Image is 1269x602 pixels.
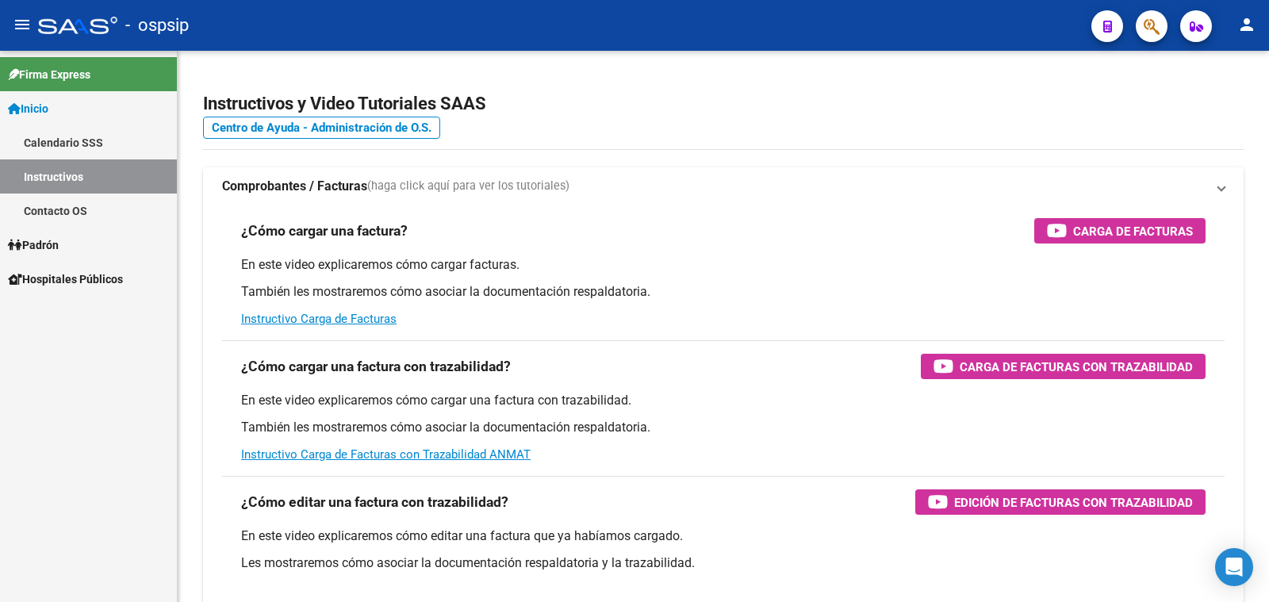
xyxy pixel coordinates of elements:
p: Les mostraremos cómo asociar la documentación respaldatoria y la trazabilidad. [241,554,1206,572]
mat-expansion-panel-header: Comprobantes / Facturas(haga click aquí para ver los tutoriales) [203,167,1244,205]
p: También les mostraremos cómo asociar la documentación respaldatoria. [241,283,1206,301]
span: Carga de Facturas [1073,221,1193,241]
span: - ospsip [125,8,189,43]
p: En este video explicaremos cómo cargar facturas. [241,256,1206,274]
span: Hospitales Públicos [8,270,123,288]
mat-icon: person [1237,15,1256,34]
mat-icon: menu [13,15,32,34]
h2: Instructivos y Video Tutoriales SAAS [203,89,1244,119]
h3: ¿Cómo editar una factura con trazabilidad? [241,491,508,513]
button: Edición de Facturas con Trazabilidad [915,489,1206,515]
span: Edición de Facturas con Trazabilidad [954,493,1193,512]
p: En este video explicaremos cómo cargar una factura con trazabilidad. [241,392,1206,409]
h3: ¿Cómo cargar una factura con trazabilidad? [241,355,511,378]
span: Padrón [8,236,59,254]
a: Instructivo Carga de Facturas [241,312,397,326]
p: En este video explicaremos cómo editar una factura que ya habíamos cargado. [241,527,1206,545]
a: Centro de Ayuda - Administración de O.S. [203,117,440,139]
span: Firma Express [8,66,90,83]
h3: ¿Cómo cargar una factura? [241,220,408,242]
span: Inicio [8,100,48,117]
span: Carga de Facturas con Trazabilidad [960,357,1193,377]
span: (haga click aquí para ver los tutoriales) [367,178,569,195]
strong: Comprobantes / Facturas [222,178,367,195]
div: Open Intercom Messenger [1215,548,1253,586]
button: Carga de Facturas [1034,218,1206,243]
button: Carga de Facturas con Trazabilidad [921,354,1206,379]
a: Instructivo Carga de Facturas con Trazabilidad ANMAT [241,447,531,462]
p: También les mostraremos cómo asociar la documentación respaldatoria. [241,419,1206,436]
